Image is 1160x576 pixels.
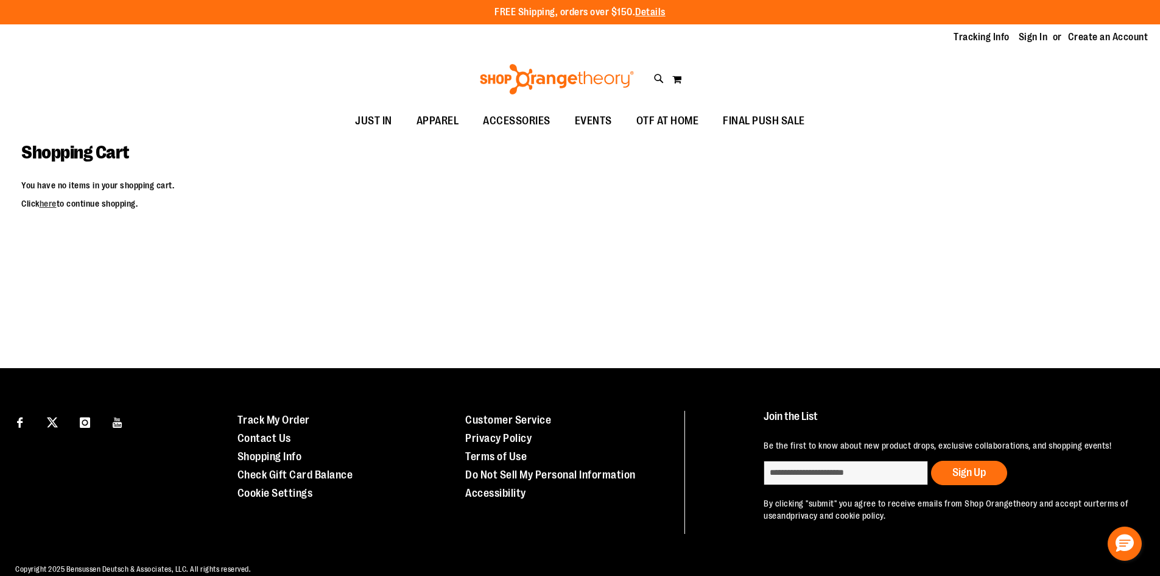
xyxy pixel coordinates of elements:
[764,497,1132,522] p: By clicking "submit" you agree to receive emails from Shop Orangetheory and accept our and
[563,107,624,135] a: EVENTS
[764,461,928,485] input: enter email
[21,142,129,163] span: Shopping Cart
[40,199,57,208] a: here
[1068,30,1148,44] a: Create an Account
[494,5,666,20] p: FREE Shipping, orders over $150.
[471,107,563,135] a: ACCESSORIES
[343,107,404,135] a: JUST IN
[237,432,291,444] a: Contact Us
[624,107,711,135] a: OTF AT HOME
[465,432,532,444] a: Privacy Policy
[417,107,459,135] span: APPAREL
[465,414,551,426] a: Customer Service
[15,565,251,574] span: Copyright 2025 Bensussen Deutsch & Associates, LLC. All rights reserved.
[465,469,636,481] a: Do Not Sell My Personal Information
[478,64,636,94] img: Shop Orangetheory
[465,487,526,499] a: Accessibility
[952,466,986,478] span: Sign Up
[465,450,527,463] a: Terms of Use
[764,411,1132,433] h4: Join the List
[931,461,1007,485] button: Sign Up
[764,439,1132,452] p: Be the first to know about new product drops, exclusive collaborations, and shopping events!
[42,411,63,432] a: Visit our X page
[237,487,313,499] a: Cookie Settings
[21,179,1139,191] p: You have no items in your shopping cart.
[764,499,1128,521] a: terms of use
[1108,527,1142,561] button: Hello, have a question? Let’s chat.
[1019,30,1048,44] a: Sign In
[790,511,885,521] a: privacy and cookie policy.
[483,107,550,135] span: ACCESSORIES
[355,107,392,135] span: JUST IN
[107,411,128,432] a: Visit our Youtube page
[237,450,302,463] a: Shopping Info
[954,30,1010,44] a: Tracking Info
[237,414,310,426] a: Track My Order
[9,411,30,432] a: Visit our Facebook page
[74,411,96,432] a: Visit our Instagram page
[723,107,805,135] span: FINAL PUSH SALE
[636,107,699,135] span: OTF AT HOME
[237,469,353,481] a: Check Gift Card Balance
[575,107,612,135] span: EVENTS
[404,107,471,135] a: APPAREL
[21,197,1139,210] p: Click to continue shopping.
[711,107,817,135] a: FINAL PUSH SALE
[635,7,666,18] a: Details
[47,417,58,428] img: Twitter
